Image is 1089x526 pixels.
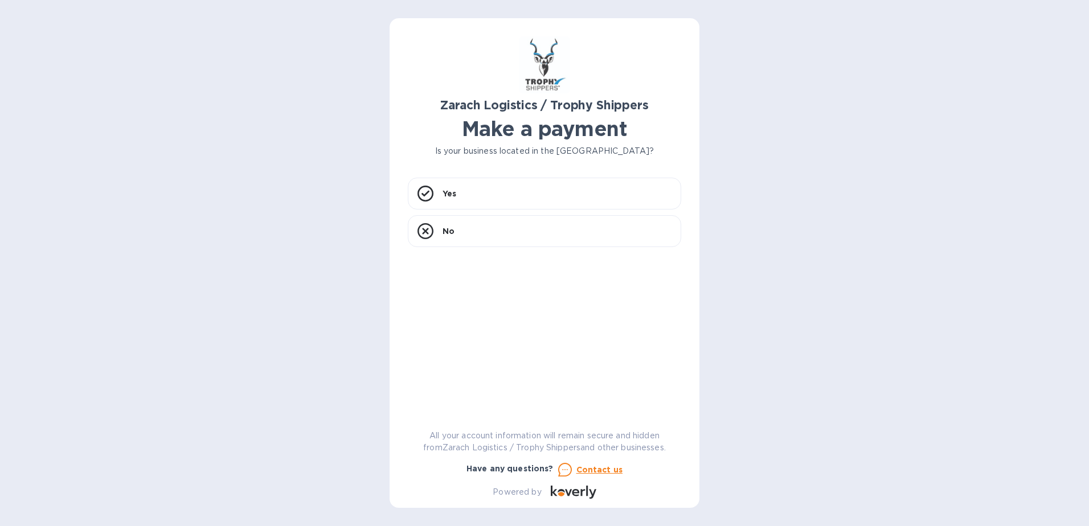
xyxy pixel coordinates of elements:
[408,117,681,141] h1: Make a payment
[440,98,648,112] b: Zarach Logistics / Trophy Shippers
[408,145,681,157] p: Is your business located in the [GEOGRAPHIC_DATA]?
[466,464,554,473] b: Have any questions?
[493,486,541,498] p: Powered by
[576,465,623,474] u: Contact us
[443,188,456,199] p: Yes
[408,430,681,454] p: All your account information will remain secure and hidden from Zarach Logistics / Trophy Shipper...
[443,225,455,237] p: No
